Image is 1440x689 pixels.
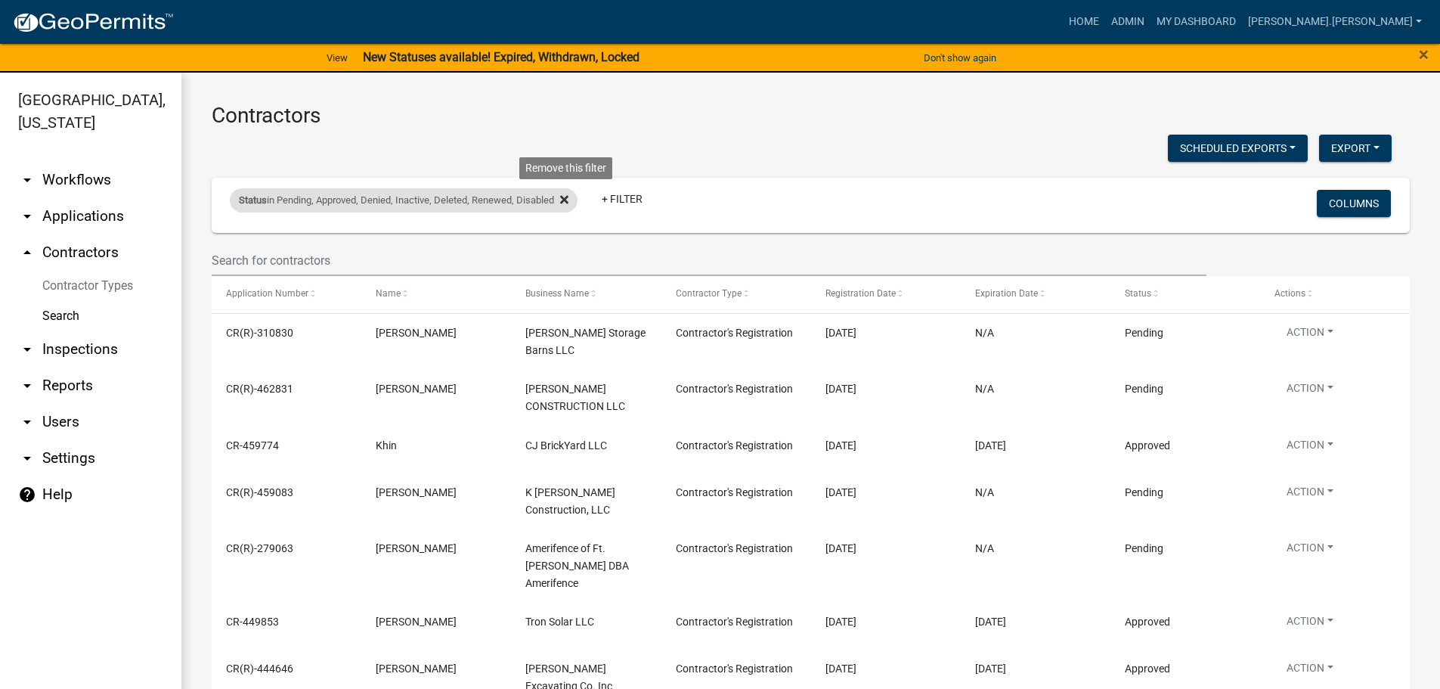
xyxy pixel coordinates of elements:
[376,663,457,675] span: DARLA FREY
[525,616,594,628] span: Tron Solar LLC
[1125,542,1163,554] span: Pending
[1105,8,1150,36] a: Admin
[525,542,629,589] span: Amerifence of Ft. Wayne DBA Amerifence
[525,439,607,452] span: CJ BrickYard LLC
[676,486,793,498] span: Contractor's Registration
[18,486,36,504] i: help
[321,45,354,70] a: View
[1274,484,1346,506] button: Action
[1419,44,1429,65] span: ×
[1274,613,1346,635] button: Action
[1125,663,1170,675] span: Approved
[1317,190,1391,217] button: Columns
[1125,288,1151,299] span: Status
[1274,288,1305,299] span: Actions
[1110,276,1260,312] datatable-header-cell: Status
[676,663,793,675] span: Contractor's Registration
[18,377,36,395] i: arrow_drop_down
[1125,383,1163,395] span: Pending
[975,439,1006,452] span: 06/28/2026
[676,542,793,554] span: Contractor's Registration
[825,327,856,339] span: 08/14/2025
[918,45,1002,70] button: Don't show again
[525,486,615,516] span: K Graber Construction, LLC
[1168,135,1308,162] button: Scheduled Exports
[525,288,589,299] span: Business Name
[525,383,625,412] span: CONNER CONSTRUCTION LLC
[825,439,856,452] span: 08/06/2025
[376,542,457,554] span: Chandra Chaves
[825,288,896,299] span: Registration Date
[230,188,578,213] div: in Pending, Approved, Denied, Inactive, Deleted, Renewed, Disabled
[1125,327,1163,339] span: Pending
[376,486,457,498] span: Tiffany Carpenter
[1274,660,1346,682] button: Action
[975,486,994,498] span: N/A
[226,288,308,299] span: Application Number
[212,103,1410,129] h3: Contractors
[363,50,639,64] strong: New Statuses available! Expired, Withdrawn, Locked
[18,207,36,225] i: arrow_drop_down
[676,327,793,339] span: Contractor's Registration
[825,616,856,628] span: 07/15/2025
[1274,324,1346,346] button: Action
[811,276,961,312] datatable-header-cell: Registration Date
[239,194,267,206] span: Status
[1125,439,1170,452] span: Approved
[18,171,36,189] i: arrow_drop_down
[212,276,361,312] datatable-header-cell: Application Number
[676,383,793,395] span: Contractor's Registration
[1319,135,1392,162] button: Export
[676,616,793,628] span: Contractor's Registration
[18,449,36,467] i: arrow_drop_down
[590,185,655,213] a: + Filter
[1419,45,1429,64] button: Close
[1274,540,1346,562] button: Action
[376,327,457,339] span: Marvin Raber
[1274,380,1346,402] button: Action
[376,383,457,395] span: Lucas
[519,157,612,179] div: Remove this filter
[376,439,397,452] span: Khin
[825,663,856,675] span: 07/02/2025
[1125,616,1170,628] span: Approved
[18,413,36,431] i: arrow_drop_down
[18,244,36,262] i: arrow_drop_up
[376,288,401,299] span: Name
[975,542,994,554] span: N/A
[676,439,793,452] span: Contractor's Registration
[361,276,511,312] datatable-header-cell: Name
[226,383,293,395] span: CR(R)-462831
[1242,8,1428,36] a: [PERSON_NAME].[PERSON_NAME]
[975,616,1006,628] span: 05/09/2026
[975,663,1006,675] span: 07/01/2026
[1125,486,1163,498] span: Pending
[825,486,856,498] span: 08/04/2025
[1274,437,1346,459] button: Action
[226,616,279,628] span: CR-449853
[226,439,279,452] span: CR-459774
[376,616,457,628] span: Brian Platt
[511,276,661,312] datatable-header-cell: Business Name
[975,327,994,339] span: N/A
[975,383,994,395] span: N/A
[226,327,293,339] span: CR(R)-310830
[1260,276,1410,312] datatable-header-cell: Actions
[525,327,646,356] span: Raber Storage Barns LLC
[1063,8,1105,36] a: Home
[676,288,742,299] span: Contractor Type
[825,542,856,554] span: 07/23/2025
[961,276,1110,312] datatable-header-cell: Expiration Date
[661,276,810,312] datatable-header-cell: Contractor Type
[226,663,293,675] span: CR(R)-444646
[212,245,1206,276] input: Search for contractors
[226,542,293,554] span: CR(R)-279063
[226,486,293,498] span: CR(R)-459083
[1150,8,1242,36] a: My Dashboard
[18,340,36,358] i: arrow_drop_down
[975,288,1038,299] span: Expiration Date
[825,383,856,395] span: 08/12/2025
